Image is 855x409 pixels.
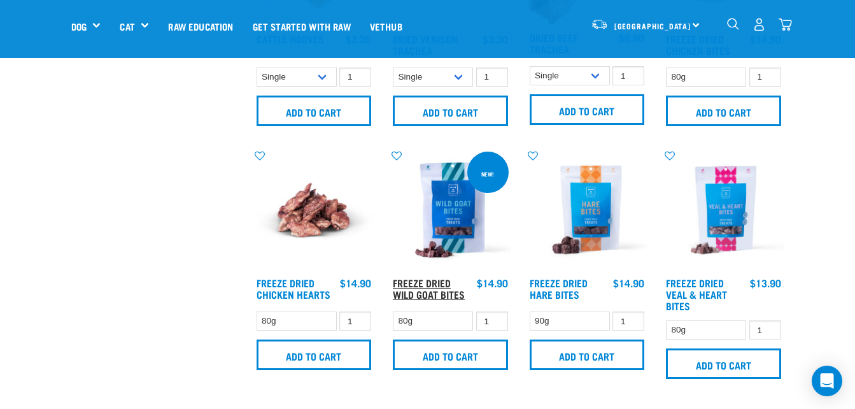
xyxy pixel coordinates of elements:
[727,18,739,30] img: home-icon-1@2x.png
[257,280,330,297] a: Freeze Dried Chicken Hearts
[591,18,608,30] img: van-moving.png
[340,277,371,289] div: $14.90
[393,340,508,370] input: Add to cart
[393,96,508,126] input: Add to cart
[666,280,727,308] a: Freeze Dried Veal & Heart Bites
[257,96,372,126] input: Add to cart
[779,18,792,31] img: home-icon@2x.png
[663,149,784,271] img: Raw Essentials Freeze Dried Veal & Heart Bites Treats
[750,277,781,289] div: $13.90
[120,19,134,34] a: Cat
[749,320,781,340] input: 1
[253,149,375,271] img: FD Chicken Hearts
[393,280,465,297] a: Freeze Dried Wild Goat Bites
[339,312,371,331] input: 1
[526,149,648,271] img: Raw Essentials Freeze Dried Hare Bites
[613,277,644,289] div: $14.90
[666,96,781,126] input: Add to cart
[243,1,360,52] a: Get started with Raw
[476,164,500,183] div: new!
[476,68,508,87] input: 1
[339,68,371,87] input: 1
[530,280,588,297] a: Freeze Dried Hare Bites
[530,340,645,370] input: Add to cart
[749,68,781,87] input: 1
[614,24,691,28] span: [GEOGRAPHIC_DATA]
[257,340,372,370] input: Add to cart
[753,18,766,31] img: user.png
[159,1,243,52] a: Raw Education
[390,149,511,271] img: Raw Essentials Freeze Dried Wild Goat Bites PetTreats Product Shot
[71,19,87,34] a: Dog
[612,66,644,86] input: 1
[477,277,508,289] div: $14.90
[666,348,781,379] input: Add to cart
[476,312,508,331] input: 1
[360,1,412,52] a: Vethub
[612,312,644,331] input: 1
[812,366,842,396] div: Open Intercom Messenger
[530,94,645,125] input: Add to cart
